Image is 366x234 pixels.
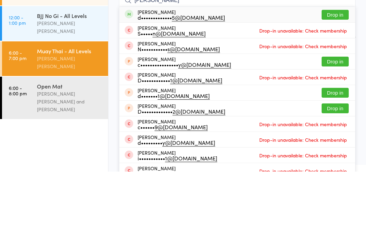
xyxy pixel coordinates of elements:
[138,93,206,98] div: S•••••
[37,117,102,133] div: [PERSON_NAME] [PERSON_NAME]
[49,7,82,19] div: At
[258,213,349,223] span: Drop-in unavailable: Check membership
[258,88,349,98] span: Drop-in unavailable: Check membership
[138,202,215,208] div: d•••••••••
[258,135,349,145] span: Drop-in unavailable: Check membership
[258,103,349,114] span: Drop-in unavailable: Check membership
[138,77,225,82] div: d•••••••••••••
[138,218,217,223] div: i•••••••••••
[138,181,208,192] div: [PERSON_NAME]
[2,104,108,138] a: 6:00 -7:00 pmMuay Thai - All Levels[PERSON_NAME] [PERSON_NAME]
[138,212,217,223] div: [PERSON_NAME]
[37,74,102,82] div: BJJ No Gi - All Levels
[138,150,210,161] div: [PERSON_NAME]
[119,25,345,32] span: [PERSON_NAME] [PERSON_NAME]
[9,148,27,158] time: 6:00 - 8:00 pm
[138,165,225,176] div: [PERSON_NAME]
[49,19,82,26] div: Any location
[119,4,355,15] h2: Muay Thai - All Levels Check-in
[119,39,355,45] span: Muay Thai Kickboxing
[322,166,349,176] button: Drop in
[37,82,102,97] div: [PERSON_NAME] [PERSON_NAME]
[9,19,25,26] a: [DATE]
[138,155,210,161] div: d•••••••
[138,134,222,145] div: [PERSON_NAME]
[258,181,349,192] span: Drop-in unavailable: Check membership
[138,124,231,130] div: c••••••••••••••••
[138,72,225,82] div: [PERSON_NAME]
[37,145,102,152] div: Open Mat
[322,150,349,160] button: Drop in
[37,152,102,176] div: [PERSON_NAME] [PERSON_NAME] and [PERSON_NAME]
[138,109,220,114] div: N•••••••••••
[2,33,108,68] a: 12:00 -1:00 pmMuay Thai - All Levels[PERSON_NAME] [PERSON_NAME]
[9,77,26,88] time: 12:00 - 1:00 pm
[119,55,355,71] input: Search
[258,197,349,207] span: Drop-in unavailable: Check membership
[138,87,206,98] div: [PERSON_NAME]
[37,39,102,46] div: Muay Thai - All Levels
[138,171,225,176] div: D•••••••••••••
[9,7,42,19] div: Events for
[138,140,222,145] div: D••••••••••••
[37,46,102,62] div: [PERSON_NAME] [PERSON_NAME]
[138,119,231,130] div: [PERSON_NAME]
[119,18,345,25] span: [DATE] 6:00pm
[2,139,108,181] a: 6:00 -8:00 pmOpen Mat[PERSON_NAME] [PERSON_NAME] and [PERSON_NAME]
[138,197,215,208] div: [PERSON_NAME]
[2,69,108,103] a: 12:00 -1:00 pmBJJ No Gi - All Levels[PERSON_NAME] [PERSON_NAME]
[322,72,349,82] button: Drop in
[138,187,208,192] div: c••••••
[9,112,26,123] time: 6:00 - 7:00 pm
[37,110,102,117] div: Muay Thai - All Levels
[322,119,349,129] button: Drop in
[119,32,345,39] span: Striking Mat
[138,103,220,114] div: [PERSON_NAME]
[9,42,26,53] time: 12:00 - 1:00 pm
